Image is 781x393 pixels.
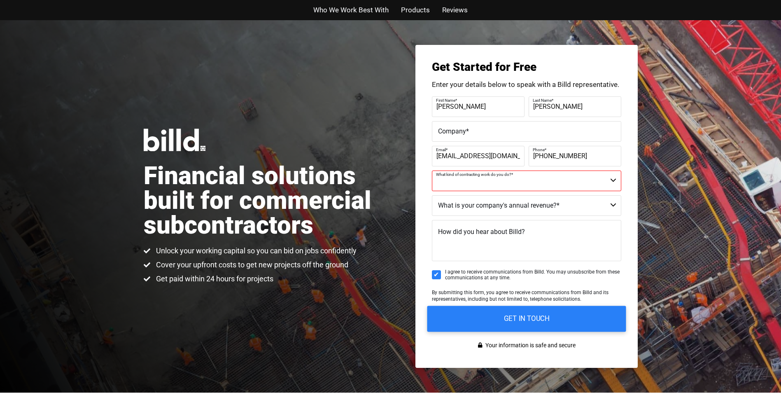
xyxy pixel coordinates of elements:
[432,290,608,302] span: By submitting this form, you agree to receive communications from Billd and its representatives, ...
[483,339,576,351] span: Your information is safe and secure
[436,147,446,152] span: Email
[432,81,621,88] p: Enter your details below to speak with a Billd representative.
[144,164,391,238] h1: Financial solutions built for commercial subcontractors
[154,246,357,256] span: Unlock your working capital so you can bid on jobs confidently
[154,274,273,284] span: Get paid within 24 hours for projects
[313,4,389,16] a: Who We Work Best With
[442,4,468,16] a: Reviews
[432,270,441,279] input: I agree to receive communications from Billd. You may unsubscribe from these communications at an...
[438,127,466,135] span: Company
[533,147,545,152] span: Phone
[533,98,552,102] span: Last Name
[427,306,626,332] input: GET IN TOUCH
[154,260,348,270] span: Cover your upfront costs to get new projects off the ground
[445,269,621,281] span: I agree to receive communications from Billd. You may unsubscribe from these communications at an...
[432,61,621,73] h3: Get Started for Free
[436,98,455,102] span: First Name
[401,4,430,16] a: Products
[438,228,525,236] span: How did you hear about Billd?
